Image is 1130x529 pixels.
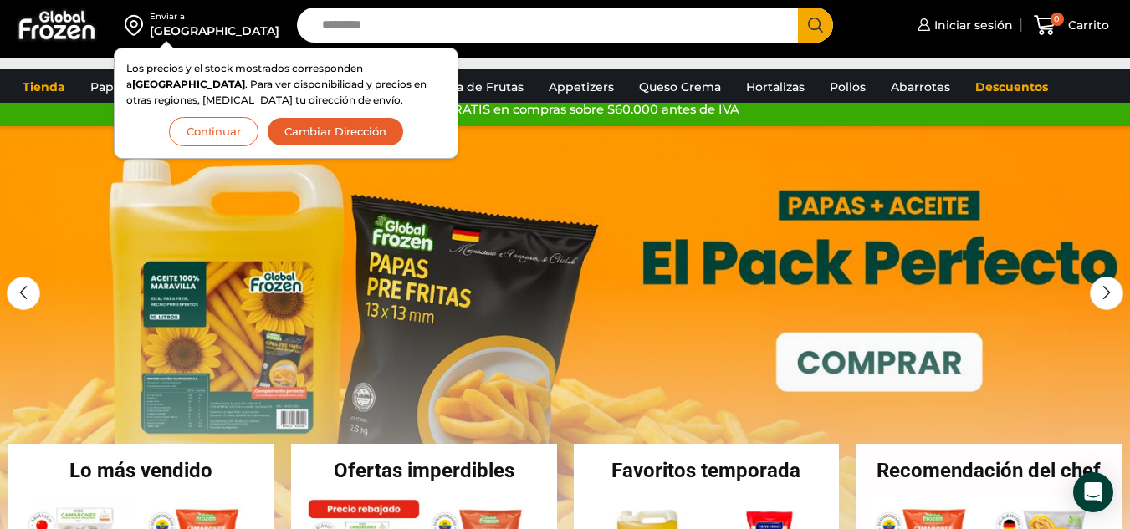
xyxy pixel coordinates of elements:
[967,71,1056,103] a: Descuentos
[169,117,258,146] button: Continuar
[882,71,959,103] a: Abarrotes
[267,117,404,146] button: Cambiar Dirección
[1051,13,1064,26] span: 0
[540,71,622,103] a: Appetizers
[856,460,1122,481] h2: Recomendación del chef
[1030,6,1113,45] a: 0 Carrito
[150,11,279,23] div: Enviar a
[8,460,274,481] h2: Lo más vendido
[150,23,279,39] div: [GEOGRAPHIC_DATA]
[126,60,446,109] p: Los precios y el stock mostrados corresponden a . Para ver disponibilidad y precios en otras regi...
[738,71,813,103] a: Hortalizas
[574,460,840,481] h2: Favoritos temporada
[821,71,874,103] a: Pollos
[7,277,40,310] div: Previous slide
[82,71,171,103] a: Papas Fritas
[421,71,532,103] a: Pulpa de Frutas
[1090,277,1123,310] div: Next slide
[132,78,245,90] strong: [GEOGRAPHIC_DATA]
[913,8,1013,42] a: Iniciar sesión
[125,11,150,39] img: address-field-icon.svg
[1064,17,1109,33] span: Carrito
[631,71,729,103] a: Queso Crema
[291,460,557,481] h2: Ofertas imperdibles
[14,71,74,103] a: Tienda
[1073,472,1113,512] div: Open Intercom Messenger
[798,8,833,43] button: Search button
[930,17,1013,33] span: Iniciar sesión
